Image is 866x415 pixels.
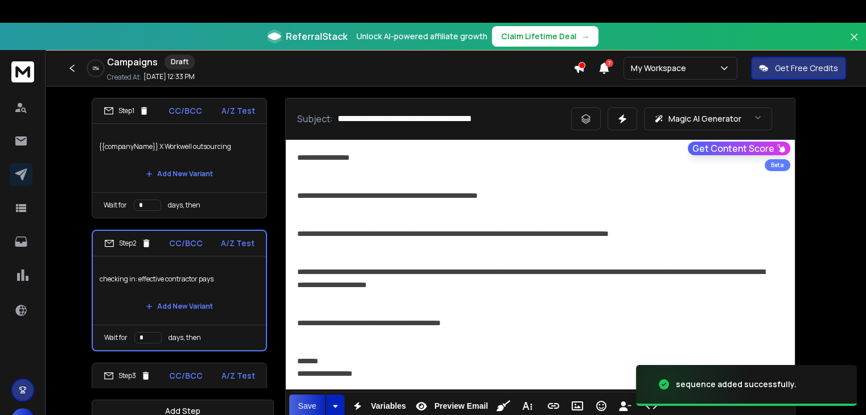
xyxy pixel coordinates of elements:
p: CC/BCC [169,238,203,249]
p: Subject: [297,112,333,126]
li: Step1CC/BCCA/Z Test{{companyName}} X Workwell outsourcingAdd New VariantWait fordays, then [92,98,267,218]
div: Draft [165,55,195,69]
p: days, then [169,333,201,342]
p: My Workspace [631,63,691,74]
p: A/Z Test [221,105,255,117]
p: Wait for [104,201,127,210]
p: Wait for [104,333,128,342]
p: A/Z Test [221,238,255,249]
div: Beta [765,159,790,171]
div: Step 1 [104,106,149,116]
button: Get Content Score [688,142,790,155]
div: Step 2 [104,238,151,248]
p: Get Free Credits [775,63,838,74]
h1: Campaigns [107,55,158,69]
button: Magic AI Generator [644,107,772,130]
p: CC/BCC [169,370,203,381]
button: Add New Variant [137,295,222,318]
p: days, then [168,201,200,210]
button: Add New Variant [137,163,222,185]
span: 7 [605,59,613,67]
button: Get Free Credits [751,57,846,80]
p: checking in: effective contractor pays [100,263,259,295]
button: Claim Lifetime Deal→ [492,26,598,47]
div: Step 3 [104,371,151,381]
p: Created At: [107,73,141,82]
div: sequence added successfully. [676,379,797,390]
span: Preview Email [432,401,490,411]
p: [DATE] 12:33 PM [143,72,195,81]
li: Step2CC/BCCA/Z Testchecking in: effective contractor paysAdd New VariantWait fordays, then [92,230,267,351]
span: → [581,31,589,42]
button: Close banner [847,30,861,57]
span: ReferralStack [286,30,347,43]
p: Magic AI Generator [668,113,741,125]
p: 0 % [93,65,99,72]
span: Variables [368,401,408,411]
p: Unlock AI-powered affiliate growth [356,31,487,42]
p: CC/BCC [169,105,202,117]
p: {{companyName}} X Workwell outsourcing [99,131,260,163]
p: A/Z Test [221,370,255,381]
